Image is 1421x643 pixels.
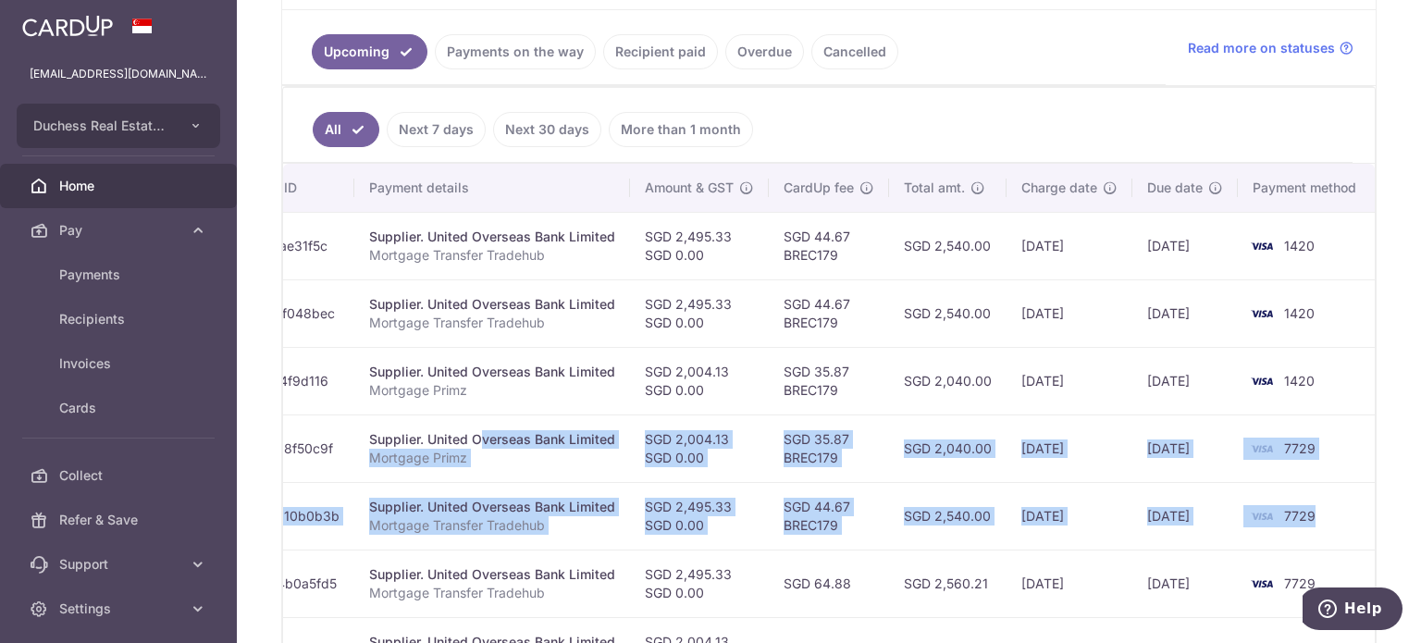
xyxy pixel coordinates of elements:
[59,266,181,284] span: Payments
[1132,414,1238,482] td: [DATE]
[212,347,354,414] td: txn_c2bf4f9d116
[354,164,630,212] th: Payment details
[630,550,769,617] td: SGD 2,495.33 SGD 0.00
[33,117,170,135] span: Duchess Real Estate Investment Pte Ltd
[369,314,615,332] p: Mortgage Transfer Tradehub
[1303,587,1402,634] iframe: Opens a widget where you can find more information
[1284,305,1315,321] span: 1420
[1007,550,1132,617] td: [DATE]
[369,565,615,584] div: Supplier. United Overseas Bank Limited
[1284,440,1316,456] span: 7729
[889,212,1007,279] td: SGD 2,540.00
[212,164,354,212] th: Payment ID
[769,482,889,550] td: SGD 44.67 BREC179
[1188,39,1353,57] a: Read more on statuses
[313,112,379,147] a: All
[811,34,898,69] a: Cancelled
[769,414,889,482] td: SGD 35.87 BREC179
[769,279,889,347] td: SGD 44.67 BREC179
[1132,482,1238,550] td: [DATE]
[630,482,769,550] td: SGD 2,495.33 SGD 0.00
[889,414,1007,482] td: SGD 2,040.00
[212,279,354,347] td: txn_e2aef048bec
[1238,164,1378,212] th: Payment method
[630,347,769,414] td: SGD 2,004.13 SGD 0.00
[369,228,615,246] div: Supplier. United Overseas Bank Limited
[369,449,615,467] p: Mortgage Primz
[1243,505,1280,527] img: Bank Card
[369,295,615,314] div: Supplier. United Overseas Bank Limited
[369,430,615,449] div: Supplier. United Overseas Bank Limited
[630,414,769,482] td: SGD 2,004.13 SGD 0.00
[59,555,181,574] span: Support
[59,177,181,195] span: Home
[1132,212,1238,279] td: [DATE]
[369,381,615,400] p: Mortgage Primz
[369,516,615,535] p: Mortgage Transfer Tradehub
[369,584,615,602] p: Mortgage Transfer Tradehub
[493,112,601,147] a: Next 30 days
[59,221,181,240] span: Pay
[1007,482,1132,550] td: [DATE]
[889,279,1007,347] td: SGD 2,540.00
[1007,279,1132,347] td: [DATE]
[369,363,615,381] div: Supplier. United Overseas Bank Limited
[59,354,181,373] span: Invoices
[1243,438,1280,460] img: Bank Card
[1147,179,1203,197] span: Due date
[59,310,181,328] span: Recipients
[1243,573,1280,595] img: Bank Card
[1007,212,1132,279] td: [DATE]
[1243,303,1280,325] img: Bank Card
[1132,550,1238,617] td: [DATE]
[369,246,615,265] p: Mortgage Transfer Tradehub
[387,112,486,147] a: Next 7 days
[17,104,220,148] button: Duchess Real Estate Investment Pte Ltd
[435,34,596,69] a: Payments on the way
[59,600,181,618] span: Settings
[1243,235,1280,257] img: Bank Card
[59,399,181,417] span: Cards
[1132,279,1238,347] td: [DATE]
[889,347,1007,414] td: SGD 2,040.00
[59,511,181,529] span: Refer & Save
[1284,238,1315,253] span: 1420
[22,15,113,37] img: CardUp
[725,34,804,69] a: Overdue
[212,212,354,279] td: txn_0515ae31f5c
[1284,575,1316,591] span: 7729
[369,498,615,516] div: Supplier. United Overseas Bank Limited
[609,112,753,147] a: More than 1 month
[1284,508,1316,524] span: 7729
[1007,347,1132,414] td: [DATE]
[769,347,889,414] td: SGD 35.87 BREC179
[1284,373,1315,389] span: 1420
[1188,39,1335,57] span: Read more on statuses
[630,279,769,347] td: SGD 2,495.33 SGD 0.00
[889,550,1007,617] td: SGD 2,560.21
[630,212,769,279] td: SGD 2,495.33 SGD 0.00
[769,212,889,279] td: SGD 44.67 BREC179
[769,550,889,617] td: SGD 64.88
[1007,414,1132,482] td: [DATE]
[645,179,734,197] span: Amount & GST
[889,482,1007,550] td: SGD 2,540.00
[1132,347,1238,414] td: [DATE]
[904,179,965,197] span: Total amt.
[212,482,354,550] td: txn_ddcb10b0b3b
[312,34,427,69] a: Upcoming
[59,466,181,485] span: Collect
[212,414,354,482] td: txn_22528f50c9f
[784,179,854,197] span: CardUp fee
[212,550,354,617] td: txn_bd34b0a5fd5
[30,65,207,83] p: [EMAIL_ADDRESS][DOMAIN_NAME]
[1021,179,1097,197] span: Charge date
[1243,370,1280,392] img: Bank Card
[603,34,718,69] a: Recipient paid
